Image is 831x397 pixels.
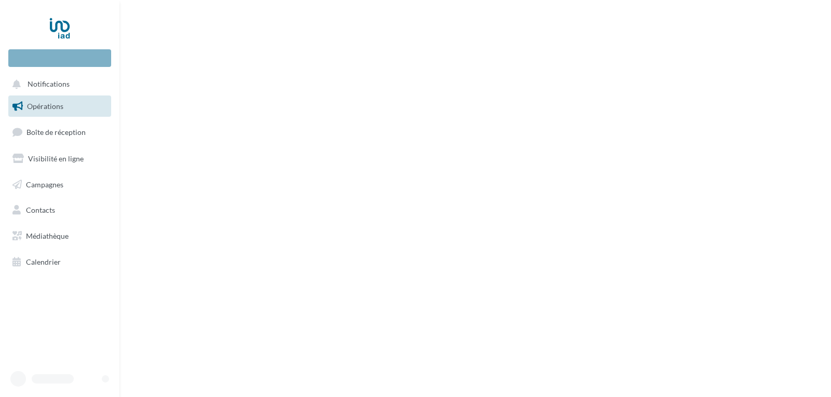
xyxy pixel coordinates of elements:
[27,102,63,111] span: Opérations
[26,206,55,214] span: Contacts
[6,148,113,170] a: Visibilité en ligne
[28,80,70,89] span: Notifications
[26,180,63,188] span: Campagnes
[28,154,84,163] span: Visibilité en ligne
[8,49,111,67] div: Nouvelle campagne
[6,251,113,273] a: Calendrier
[26,231,69,240] span: Médiathèque
[6,121,113,143] a: Boîte de réception
[26,128,86,136] span: Boîte de réception
[6,225,113,247] a: Médiathèque
[6,174,113,196] a: Campagnes
[26,257,61,266] span: Calendrier
[6,95,113,117] a: Opérations
[6,199,113,221] a: Contacts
